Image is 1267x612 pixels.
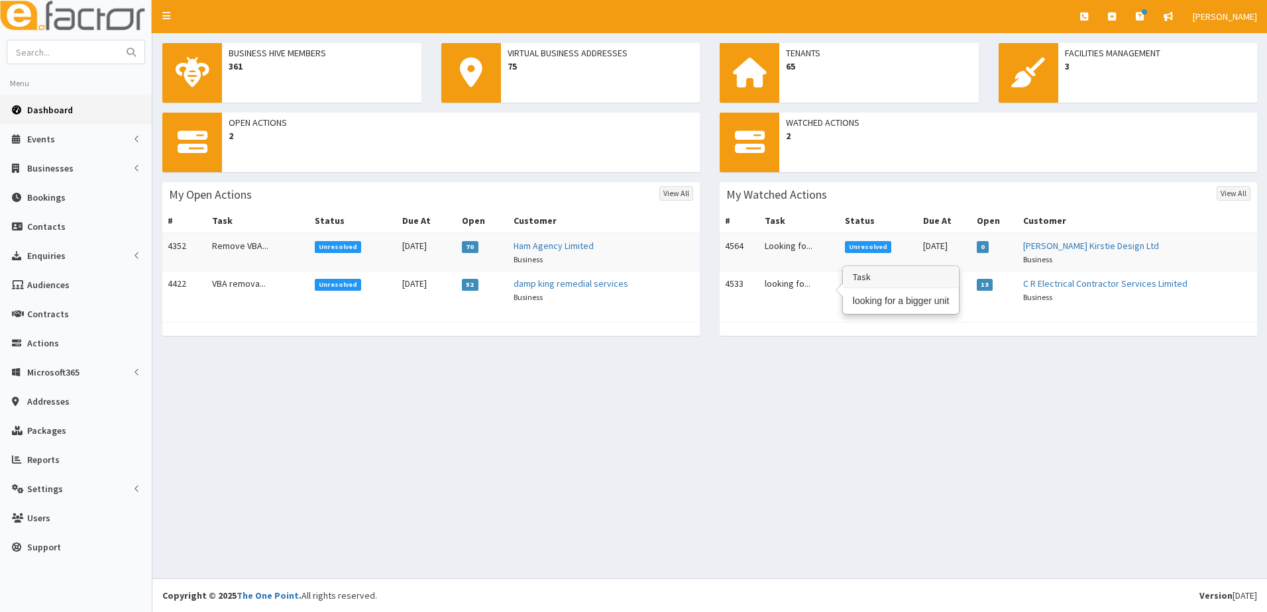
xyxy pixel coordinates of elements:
[508,46,694,60] span: Virtual Business Addresses
[971,209,1018,233] th: Open
[27,483,63,495] span: Settings
[845,241,892,253] span: Unresolved
[152,578,1267,612] footer: All rights reserved.
[27,191,66,203] span: Bookings
[840,209,918,233] th: Status
[659,186,693,201] a: View All
[918,233,971,272] td: [DATE]
[514,278,628,289] a: damp king remedial services
[1023,240,1159,252] a: [PERSON_NAME] Kirstie Design Ltd
[7,40,119,64] input: Search...
[1193,11,1257,23] span: [PERSON_NAME]
[162,233,207,272] td: 4352
[27,512,50,524] span: Users
[229,116,693,129] span: Open Actions
[27,337,59,349] span: Actions
[844,288,959,313] div: looking for a bigger unit
[1023,254,1052,264] small: Business
[759,233,839,272] td: Looking fo...
[759,209,839,233] th: Task
[309,209,397,233] th: Status
[27,425,66,436] span: Packages
[237,589,299,601] a: The One Point
[162,209,207,233] th: #
[27,250,66,262] span: Enquiries
[918,209,971,233] th: Due At
[508,209,700,233] th: Customer
[1023,292,1052,302] small: Business
[977,241,989,253] span: 0
[27,454,60,466] span: Reports
[229,129,693,142] span: 2
[1199,589,1257,602] div: [DATE]
[397,233,457,272] td: [DATE]
[720,272,759,309] td: 4533
[1065,60,1251,73] span: 3
[27,221,66,232] span: Contacts
[27,133,55,145] span: Events
[169,189,252,201] h3: My Open Actions
[508,60,694,73] span: 75
[726,189,827,201] h3: My Watched Actions
[514,254,543,264] small: Business
[27,279,70,291] span: Audiences
[514,240,594,252] a: Ham Agency Limited
[27,541,61,553] span: Support
[207,209,309,233] th: Task
[27,308,69,320] span: Contracts
[462,241,478,253] span: 70
[977,279,993,291] span: 13
[27,366,80,378] span: Microsoft365
[27,104,73,116] span: Dashboard
[786,116,1250,129] span: Watched Actions
[1199,589,1233,601] b: Version
[397,272,457,309] td: [DATE]
[397,209,457,233] th: Due At
[315,241,362,253] span: Unresolved
[514,292,543,302] small: Business
[720,233,759,272] td: 4564
[315,279,362,291] span: Unresolved
[462,279,478,291] span: 52
[1217,186,1250,201] a: View All
[786,60,972,73] span: 65
[844,267,959,288] h3: Task
[229,46,415,60] span: Business Hive Members
[27,162,74,174] span: Businesses
[207,272,309,309] td: VBA remova...
[457,209,508,233] th: Open
[786,46,972,60] span: Tenants
[786,129,1250,142] span: 2
[162,272,207,309] td: 4422
[207,233,309,272] td: Remove VBA...
[229,60,415,73] span: 361
[1018,209,1257,233] th: Customer
[27,395,70,407] span: Addresses
[162,589,302,601] strong: Copyright © 2025 .
[1023,278,1187,289] a: C R Electrical Contractor Services Limited
[720,209,759,233] th: #
[1065,46,1251,60] span: Facilities Management
[759,272,839,309] td: looking fo...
